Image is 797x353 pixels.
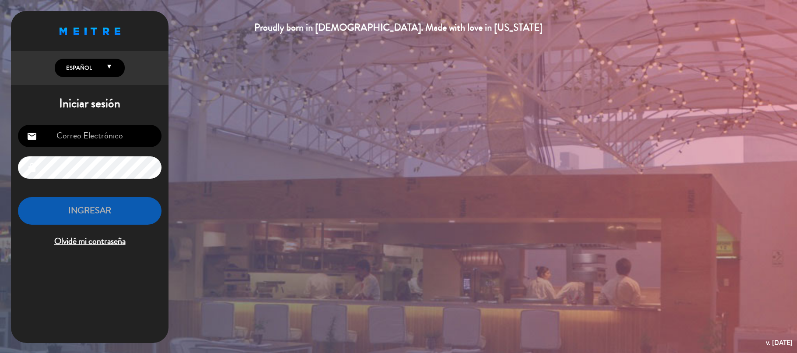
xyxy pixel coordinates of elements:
[11,96,169,111] h1: Iniciar sesión
[27,131,37,141] i: email
[18,197,162,225] button: INGRESAR
[18,125,162,147] input: Correo Electrónico
[27,162,37,173] i: lock
[18,234,162,249] span: Olvidé mi contraseña
[64,64,92,72] span: Español
[766,337,793,349] div: v. [DATE]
